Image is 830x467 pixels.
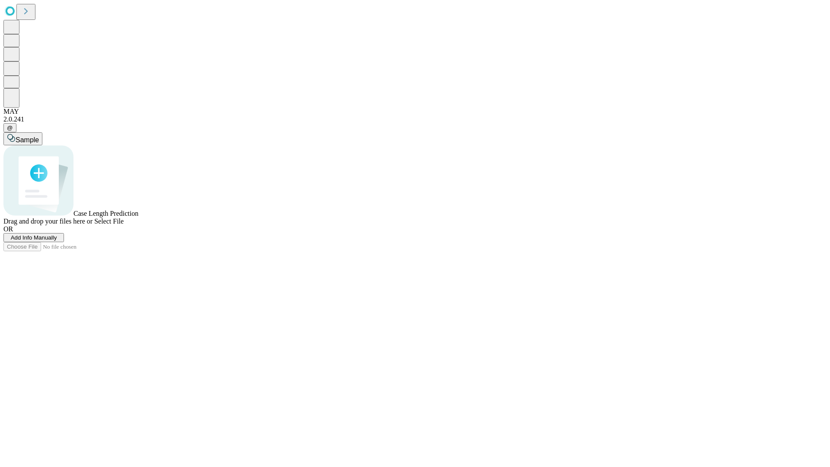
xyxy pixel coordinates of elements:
span: Case Length Prediction [73,210,138,217]
button: Sample [3,132,42,145]
span: Add Info Manually [11,234,57,241]
div: 2.0.241 [3,115,827,123]
button: Add Info Manually [3,233,64,242]
div: MAY [3,108,827,115]
span: Sample [16,136,39,144]
span: OR [3,225,13,233]
span: Select File [94,218,124,225]
span: Drag and drop your files here or [3,218,93,225]
button: @ [3,123,16,132]
span: @ [7,125,13,131]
